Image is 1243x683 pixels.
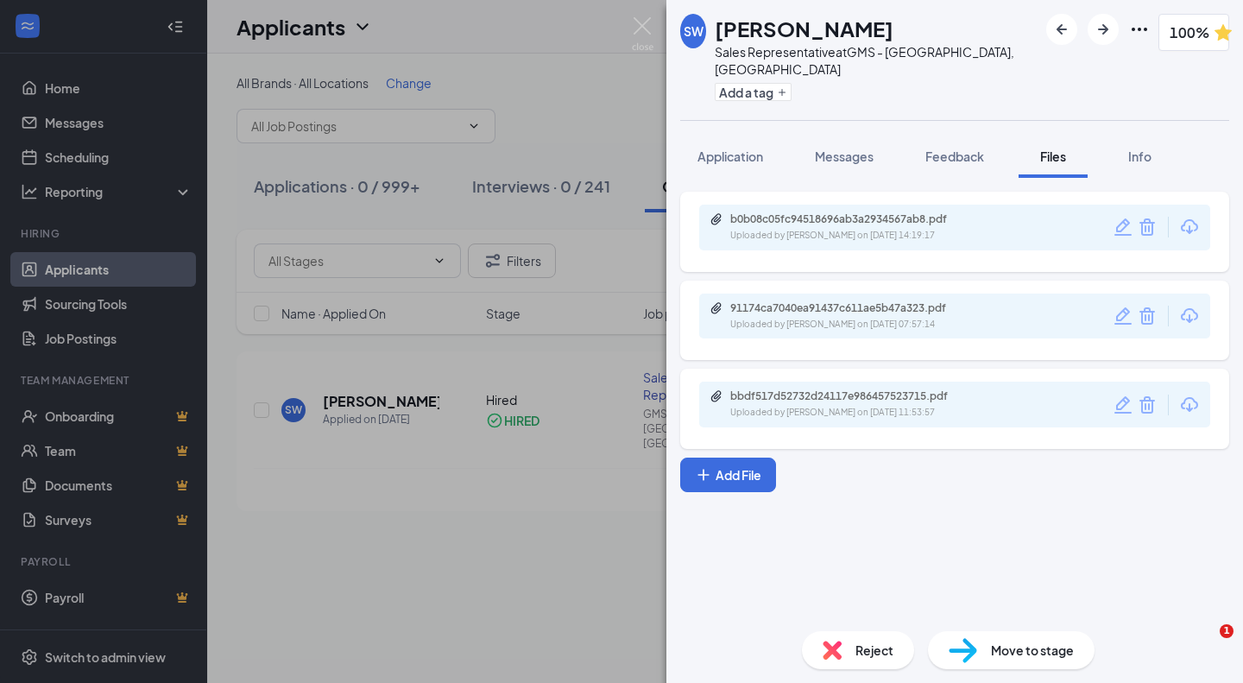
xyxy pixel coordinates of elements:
svg: Paperclip [710,389,723,403]
span: Messages [815,149,874,164]
svg: Trash [1137,306,1158,326]
div: 91174ca7040ea91437c611ae5b47a323.pdf [730,301,972,315]
svg: Download [1179,306,1200,326]
svg: Plus [695,466,712,484]
span: 1 [1220,624,1234,638]
div: Uploaded by [PERSON_NAME] on [DATE] 11:53:57 [730,406,989,420]
svg: Plus [777,87,787,98]
svg: Pencil [1113,395,1133,415]
svg: Paperclip [710,212,723,226]
svg: Pencil [1113,306,1133,326]
button: PlusAdd a tag [715,83,792,101]
span: Move to stage [991,641,1074,660]
button: Add FilePlus [680,458,776,492]
button: ArrowLeftNew [1046,14,1077,45]
span: Files [1040,149,1066,164]
div: Uploaded by [PERSON_NAME] on [DATE] 07:57:14 [730,318,989,332]
svg: Trash [1137,395,1158,415]
svg: Paperclip [710,301,723,315]
span: Application [697,149,763,164]
div: SW [684,22,704,40]
div: Sales Representative at GMS - [GEOGRAPHIC_DATA], [GEOGRAPHIC_DATA] [715,43,1038,78]
a: Paperclipbbdf517d52732d24117e986457523715.pdfUploaded by [PERSON_NAME] on [DATE] 11:53:57 [710,389,989,420]
svg: ArrowRight [1093,19,1114,40]
svg: Ellipses [1129,19,1150,40]
span: Feedback [925,149,984,164]
svg: Trash [1137,217,1158,237]
div: Uploaded by [PERSON_NAME] on [DATE] 14:19:17 [730,229,989,243]
a: Paperclip91174ca7040ea91437c611ae5b47a323.pdfUploaded by [PERSON_NAME] on [DATE] 07:57:14 [710,301,989,332]
div: bbdf517d52732d24117e986457523715.pdf [730,389,972,403]
svg: ArrowLeftNew [1051,19,1072,40]
h1: [PERSON_NAME] [715,14,893,43]
span: 100% [1170,22,1209,43]
svg: Download [1179,217,1200,237]
svg: Download [1179,395,1200,415]
svg: Pencil [1113,217,1133,237]
iframe: Intercom live chat [1184,624,1226,666]
a: Paperclipb0b08c05fc94518696ab3a2934567ab8.pdfUploaded by [PERSON_NAME] on [DATE] 14:19:17 [710,212,989,243]
div: b0b08c05fc94518696ab3a2934567ab8.pdf [730,212,972,226]
span: Info [1128,149,1152,164]
span: Reject [855,641,893,660]
button: ArrowRight [1088,14,1119,45]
